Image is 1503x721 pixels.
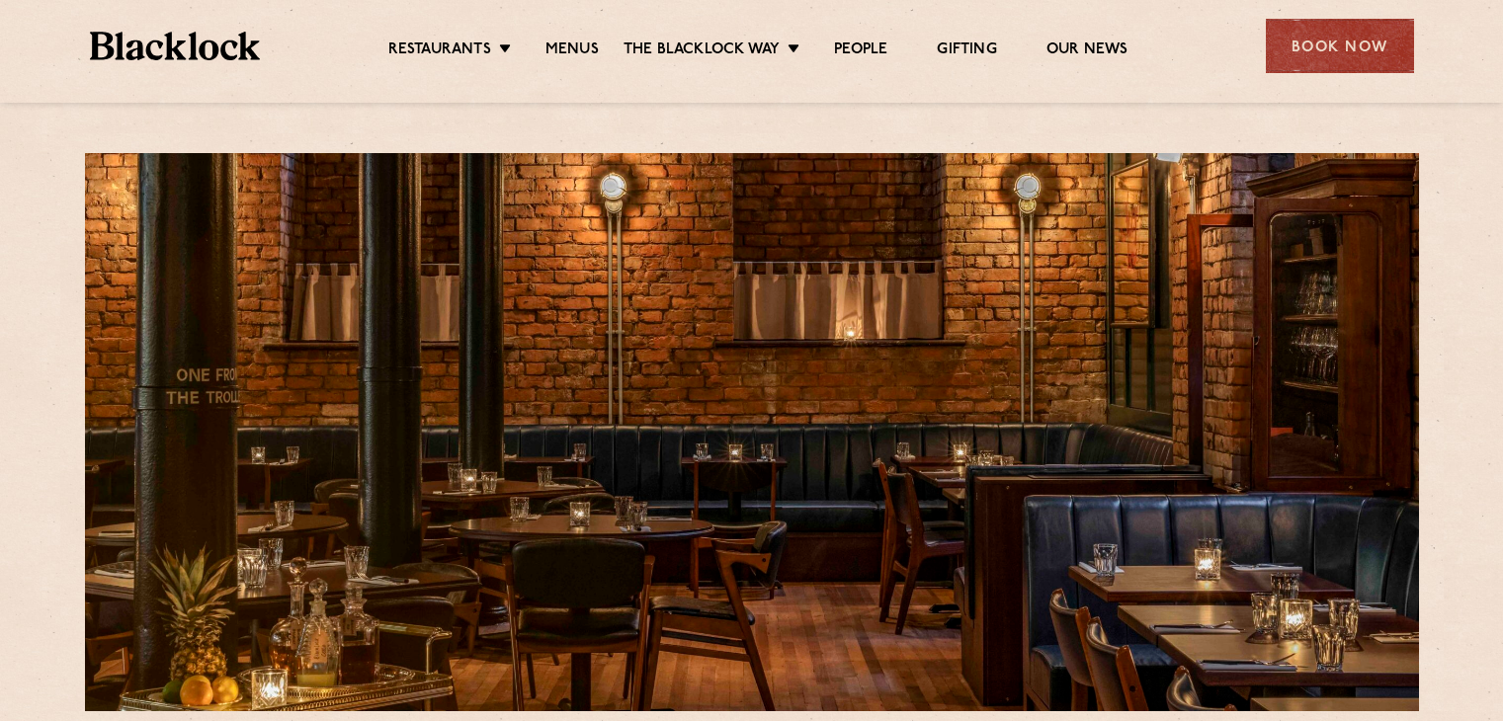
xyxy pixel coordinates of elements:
[90,32,261,60] img: BL_Textured_Logo-footer-cropped.svg
[1046,40,1128,62] a: Our News
[1266,19,1414,73] div: Book Now
[388,40,491,62] a: Restaurants
[624,40,780,62] a: The Blacklock Way
[545,40,599,62] a: Menus
[937,40,996,62] a: Gifting
[834,40,887,62] a: People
